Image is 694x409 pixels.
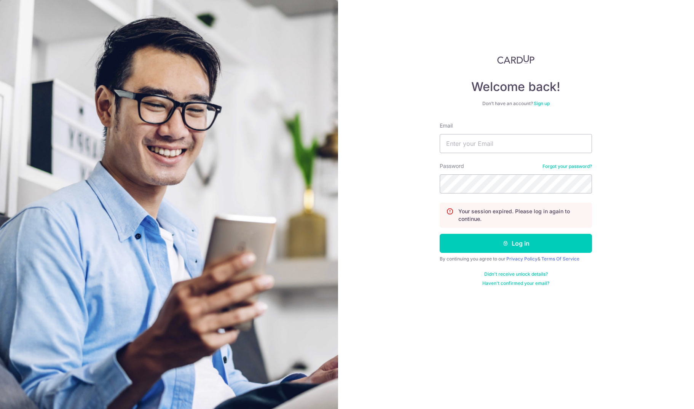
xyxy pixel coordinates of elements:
[440,134,592,153] input: Enter your Email
[482,280,549,286] a: Haven't confirmed your email?
[497,55,534,64] img: CardUp Logo
[440,162,464,170] label: Password
[440,234,592,253] button: Log in
[458,208,586,223] p: Your session expired. Please log in again to continue.
[484,271,548,277] a: Didn't receive unlock details?
[541,256,579,262] a: Terms Of Service
[506,256,538,262] a: Privacy Policy
[534,101,550,106] a: Sign up
[440,79,592,94] h4: Welcome back!
[440,256,592,262] div: By continuing you agree to our &
[440,101,592,107] div: Don’t have an account?
[542,163,592,169] a: Forgot your password?
[440,122,453,129] label: Email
